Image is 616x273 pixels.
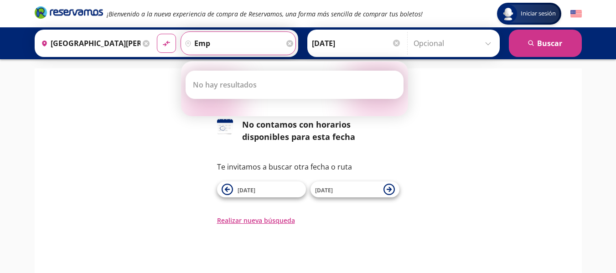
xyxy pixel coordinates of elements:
button: [DATE] [217,181,306,197]
input: Opcional [414,32,495,55]
input: Elegir Fecha [312,32,401,55]
input: Buscar Origen [37,32,140,55]
p: No hay resultados [193,80,257,90]
div: No contamos con horarios disponibles para esta fecha [242,118,399,143]
button: English [570,8,582,20]
a: Brand Logo [35,5,103,22]
button: [DATE] [311,181,399,197]
em: ¡Bienvenido a la nueva experiencia de compra de Reservamos, una forma más sencilla de comprar tus... [107,10,423,18]
span: Iniciar sesión [517,9,559,18]
span: [DATE] [315,186,333,194]
button: Realizar nueva búsqueda [217,216,295,225]
span: [DATE] [238,186,255,194]
p: Te invitamos a buscar otra fecha o ruta [217,161,399,172]
button: Buscar [509,30,582,57]
input: Buscar Destino [181,32,284,55]
i: Brand Logo [35,5,103,19]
